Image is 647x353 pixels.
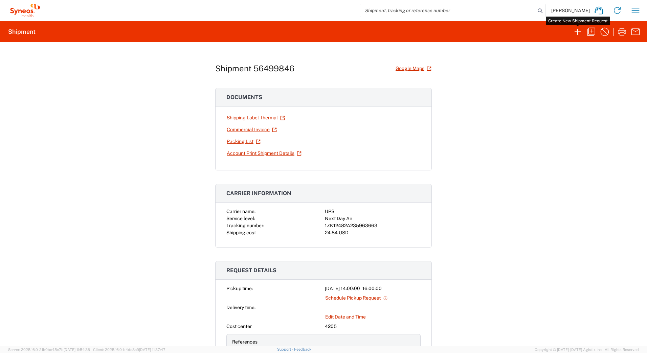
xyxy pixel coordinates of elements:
[325,292,388,304] a: Schedule Pickup Request
[535,347,639,353] span: Copyright © [DATE]-[DATE] Agistix Inc., All Rights Reserved
[226,267,276,274] span: Request details
[277,347,294,351] a: Support
[226,286,253,291] span: Pickup time:
[64,348,90,352] span: [DATE] 11:54:36
[8,348,90,352] span: Server: 2025.16.0-21b0bc45e7b
[360,4,535,17] input: Shipment, tracking or reference number
[226,147,302,159] a: Account Print Shipment Details
[226,209,255,214] span: Carrier name:
[226,230,256,235] span: Shipping cost
[325,285,421,292] div: [DATE] 14:00:00 - 16:00:00
[395,63,432,74] a: Google Maps
[294,347,311,351] a: Feedback
[93,348,165,352] span: Client: 2025.16.0-b4dc8a9
[226,223,264,228] span: Tracking number:
[325,215,421,222] div: Next Day Air
[226,190,291,196] span: Carrier information
[232,339,258,345] span: References
[226,216,255,221] span: Service level:
[226,136,261,147] a: Packing List
[226,305,255,310] span: Delivery time:
[325,208,421,215] div: UPS
[226,94,262,100] span: Documents
[226,324,252,329] span: Cost center
[8,28,36,36] h2: Shipment
[325,304,421,311] div: -
[226,112,285,124] a: Shipping Label Thermal
[325,229,421,236] div: 24.84 USD
[139,348,165,352] span: [DATE] 11:37:47
[325,346,415,353] div: 7182
[232,346,322,353] div: Project
[551,7,590,14] span: [PERSON_NAME]
[325,311,366,323] a: Edit Date and Time
[215,64,294,73] h1: Shipment 56499846
[325,323,421,330] div: 4205
[325,222,421,229] div: 1ZK12482A235963663
[226,124,277,136] a: Commercial Invoice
